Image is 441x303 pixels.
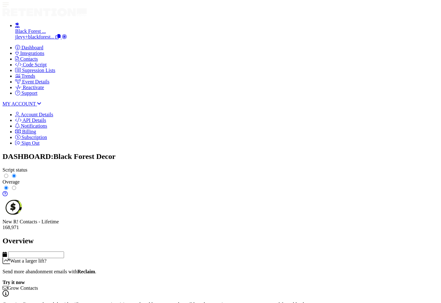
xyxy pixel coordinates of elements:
span: Black Forest Decor [53,152,115,161]
span: jlevy+blackforest... [15,34,54,39]
span: API Details [22,118,46,123]
span: Code Script [23,62,47,67]
span: Overage [3,179,20,185]
span: Contacts [20,56,38,62]
a: Code Script [15,62,47,67]
a: Contacts [15,56,38,62]
span: Account Details [21,112,53,117]
span: Sign Out [21,140,39,146]
a: MY ACCOUNT [3,101,41,106]
span: Supression Lists [22,68,55,73]
a: Dashboard [15,45,43,50]
a: Notifications [15,123,47,129]
span: Reactivate [23,85,44,90]
span: Trends [21,73,35,79]
div: New R! Contacts - Lifetime [3,219,438,225]
span: Integrations [20,51,44,56]
span: Subscription [21,135,47,140]
a: Account Details [15,112,53,117]
div: Want a larger lift? [3,258,438,264]
a: Reactivate [15,85,44,90]
span: Billing [22,129,36,134]
h2: DASHBOARD: [3,152,438,161]
a: Support [15,90,38,96]
a: Sign Out [15,140,39,146]
a: API Details [15,118,46,123]
img: dollar-coin-05c43ed7efb7bc0c12610022525b4bbbb207c7efeef5aecc26f025e68dcafac9.png [3,197,23,218]
strong: Reclaim [77,269,95,274]
a: Subscription [15,135,47,140]
p: Send more abandonment emails with . [3,269,438,275]
span: Event Details [22,79,50,84]
strong: Try it now [3,280,25,285]
a: Integrations [15,51,44,56]
span: Dashboard [21,45,43,50]
span: Support [21,90,38,96]
a: Billing [15,129,36,134]
img: Retention.com [3,8,87,16]
h2: Overview [3,237,438,245]
span: Script status [3,167,27,173]
span: Notifications [21,123,47,129]
span: MY ACCOUNT [3,101,36,106]
div: Black Forest ... [15,28,438,34]
div: 168,971 [3,225,438,230]
a: Event Details [15,79,50,84]
a: Black Forest ... jlevy+blackforest... [15,23,438,39]
a: Trends [15,73,35,79]
a: Supression Lists [15,68,55,73]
